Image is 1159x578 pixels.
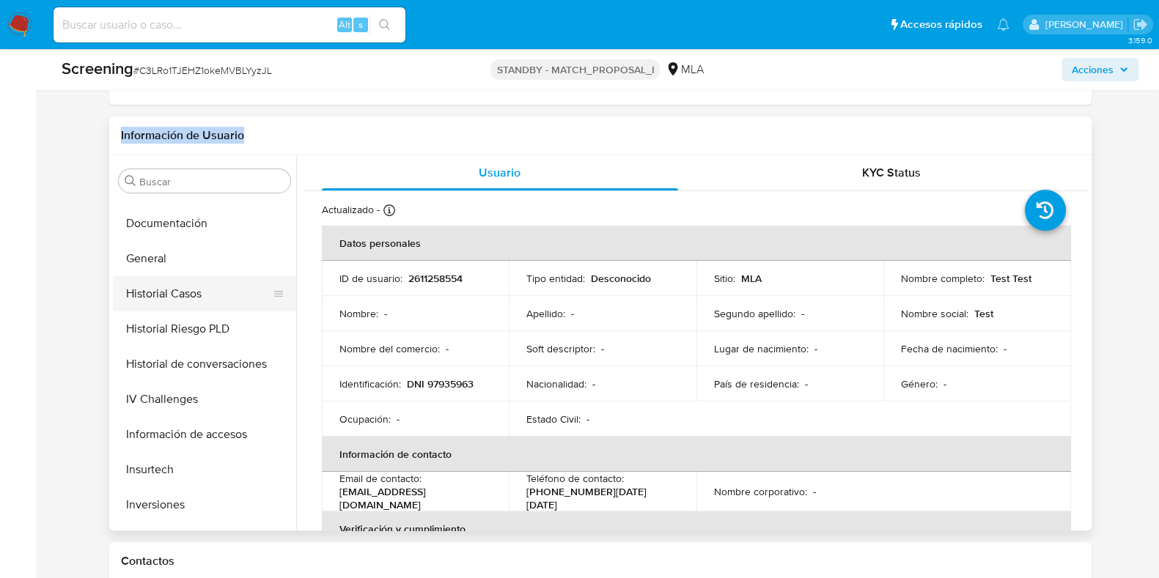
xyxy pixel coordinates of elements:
span: Alt [339,18,350,32]
a: Salir [1133,17,1148,32]
p: Test [974,307,993,320]
span: Usuario [479,164,520,181]
p: - [592,377,595,390]
button: Información de accesos [113,417,296,452]
button: IV Challenges [113,382,296,417]
b: Screening [62,56,133,80]
p: Lugar de nacimiento : [714,342,809,355]
p: - [814,342,817,355]
a: Notificaciones [997,18,1009,31]
p: - [1004,342,1007,355]
span: 3.159.0 [1127,34,1152,46]
p: Nombre : [339,307,378,320]
button: Documentación [113,206,296,241]
h1: Información de Usuario [121,128,244,143]
th: Verificación y cumplimiento [322,511,1071,546]
p: Tipo entidad : [526,272,585,285]
p: Apellido : [526,307,565,320]
span: Accesos rápidos [900,17,982,32]
input: Buscar usuario o caso... [54,15,405,34]
button: Historial de conversaciones [113,347,296,382]
span: # C3LRo1TJEHZ1okeMVBLYyzJL [133,63,272,78]
button: search-icon [369,15,400,35]
p: igor.oliveirabrito@mercadolibre.com [1045,18,1127,32]
button: Insurtech [113,452,296,487]
p: Email de contacto : [339,472,422,485]
p: - [943,377,946,390]
p: Nombre corporativo : [714,485,807,498]
span: KYC Status [862,164,921,181]
p: - [397,412,400,426]
p: - [571,307,574,320]
p: Nacionalidad : [526,377,586,390]
p: Test Test [990,272,1031,285]
p: [PHONE_NUMBER][DATE][DATE] [526,485,673,511]
h1: Contactos [121,554,1080,568]
p: Fecha de nacimiento : [901,342,998,355]
p: STANDBY - MATCH_PROPOSAL_I [490,59,660,80]
p: 2611258554 [408,272,463,285]
p: - [586,412,589,426]
p: Ocupación : [339,412,391,426]
div: MLA [666,62,703,78]
p: MLA [741,272,762,285]
p: Segundo apellido : [714,307,795,320]
p: Estado Civil : [526,412,581,426]
p: - [813,485,816,498]
button: Historial Riesgo PLD [113,311,296,347]
input: Buscar [139,175,284,188]
p: DNI 97935963 [407,377,474,390]
p: - [801,307,804,320]
button: General [113,241,296,276]
button: Buscar [125,175,136,187]
p: Nombre completo : [901,272,985,285]
p: - [601,342,604,355]
p: País de residencia : [714,377,799,390]
p: ID de usuario : [339,272,402,285]
th: Datos personales [322,226,1071,261]
span: Acciones [1072,58,1114,81]
p: - [805,377,808,390]
p: Nombre del comercio : [339,342,440,355]
button: Historial Casos [113,276,284,311]
p: Género : [901,377,938,390]
p: Desconocido [591,272,651,285]
th: Información de contacto [322,437,1071,472]
p: [EMAIL_ADDRESS][DOMAIN_NAME] [339,485,486,511]
p: Nombre social : [901,307,968,320]
p: - [384,307,387,320]
p: Teléfono de contacto : [526,472,624,485]
p: Sitio : [714,272,735,285]
p: - [446,342,449,355]
button: Items [113,522,296,557]
span: s [358,18,363,32]
button: Acciones [1062,58,1138,81]
p: Soft descriptor : [526,342,595,355]
p: Identificación : [339,377,401,390]
p: Actualizado - [322,203,380,217]
button: Inversiones [113,487,296,522]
